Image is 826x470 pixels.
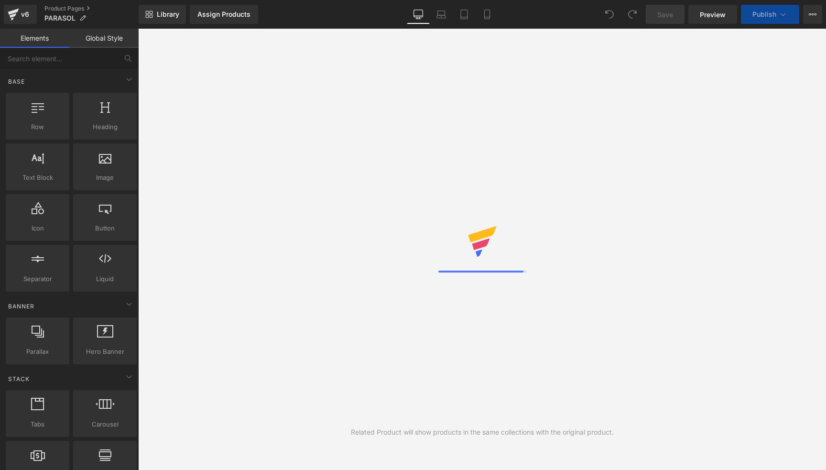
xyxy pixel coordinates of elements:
a: Mobile [476,5,499,24]
span: Stack [7,374,31,383]
span: Parallax [9,347,66,357]
span: Preview [700,10,726,20]
a: Product Pages [44,5,139,12]
a: Global Style [69,29,139,48]
span: Separator [9,274,66,284]
span: Tabs [9,419,66,429]
span: Button [76,223,134,233]
div: v6 [19,8,31,21]
span: Icon [9,223,66,233]
a: Tablet [453,5,476,24]
a: Desktop [407,5,430,24]
a: New Library [139,5,186,24]
span: Liquid [76,274,134,284]
button: Publish [741,5,799,24]
span: Publish [752,11,776,18]
span: Image [76,173,134,183]
span: Base [7,77,26,86]
a: Preview [688,5,737,24]
span: Hero Banner [76,347,134,357]
a: v6 [4,5,37,24]
div: Related Product will show products in the same collections with the original product. [351,427,614,437]
span: Row [9,122,66,132]
span: Text Block [9,173,66,183]
button: Undo [600,5,619,24]
span: Carousel [76,419,134,429]
a: Laptop [430,5,453,24]
span: PARASOL [44,14,76,22]
span: Library [157,10,179,19]
button: More [803,5,822,24]
span: Banner [7,302,35,311]
span: Save [657,10,673,20]
span: Heading [76,122,134,132]
button: Redo [623,5,642,24]
div: Assign Products [197,11,250,18]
